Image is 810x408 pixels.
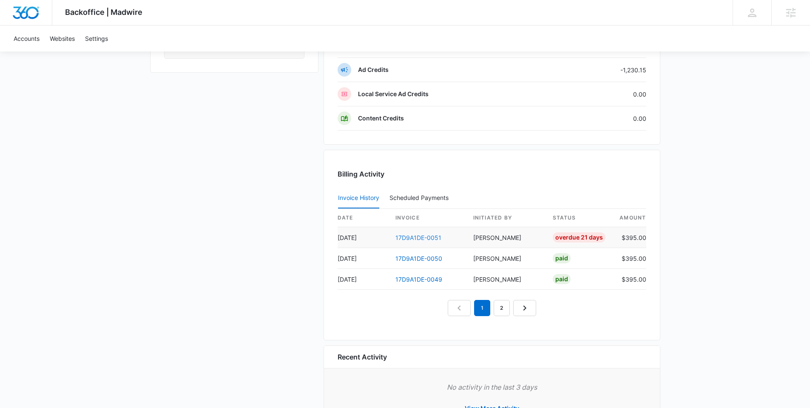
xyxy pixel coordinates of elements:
[338,227,389,248] td: [DATE]
[358,90,429,98] p: Local Service Ad Credits
[553,232,605,243] div: Overdue 21 Days
[466,269,546,290] td: [PERSON_NAME]
[612,269,646,290] td: $395.00
[65,8,142,17] span: Backoffice | Madwire
[338,352,387,362] h6: Recent Activity
[358,114,404,123] p: Content Credits
[556,82,646,106] td: 0.00
[553,253,571,263] div: Paid
[612,209,646,227] th: amount
[513,300,536,316] a: Next Page
[45,26,80,51] a: Websites
[338,248,389,269] td: [DATE]
[338,209,389,227] th: date
[448,300,536,316] nav: Pagination
[338,169,646,179] h3: Billing Activity
[80,26,113,51] a: Settings
[466,209,546,227] th: Initiated By
[338,188,379,208] button: Invoice History
[556,58,646,82] td: -1,230.15
[338,269,389,290] td: [DATE]
[612,248,646,269] td: $395.00
[466,248,546,269] td: [PERSON_NAME]
[338,382,646,392] p: No activity in the last 3 days
[9,26,45,51] a: Accounts
[395,234,441,241] a: 17D9A1DE-0051
[395,276,442,283] a: 17D9A1DE-0049
[395,255,442,262] a: 17D9A1DE-0050
[389,195,452,201] div: Scheduled Payments
[556,106,646,131] td: 0.00
[474,300,490,316] em: 1
[389,209,466,227] th: invoice
[553,274,571,284] div: Paid
[546,209,612,227] th: status
[612,227,646,248] td: $395.00
[466,227,546,248] td: [PERSON_NAME]
[358,66,389,74] p: Ad Credits
[494,300,510,316] a: Page 2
